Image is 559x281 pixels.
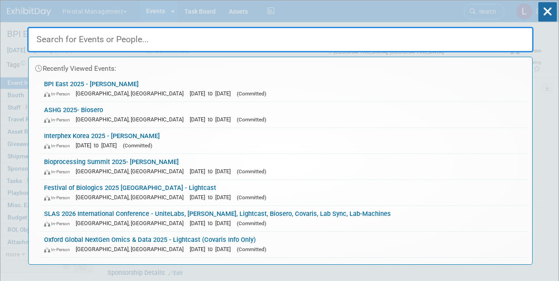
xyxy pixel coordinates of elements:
span: [DATE] to [DATE] [76,142,121,149]
span: In-Person [44,247,74,252]
span: (Committed) [237,91,266,97]
span: In-Person [44,143,74,149]
span: [GEOGRAPHIC_DATA], [GEOGRAPHIC_DATA] [76,90,188,97]
div: Recently Viewed Events: [33,57,528,76]
a: ASHG 2025- Biosero In-Person [GEOGRAPHIC_DATA], [GEOGRAPHIC_DATA] [DATE] to [DATE] (Committed) [40,102,528,128]
span: (Committed) [237,246,266,252]
a: Festival of Biologics 2025 [GEOGRAPHIC_DATA] - Lightcast In-Person [GEOGRAPHIC_DATA], [GEOGRAPHIC... [40,180,528,205]
span: [GEOGRAPHIC_DATA], [GEOGRAPHIC_DATA] [76,246,188,252]
span: (Committed) [237,194,266,201]
span: In-Person [44,169,74,175]
span: (Committed) [237,168,266,175]
span: (Committed) [237,220,266,226]
span: (Committed) [237,117,266,123]
span: In-Person [44,117,74,123]
span: [DATE] to [DATE] [190,90,235,97]
a: BPI East 2025 - [PERSON_NAME] In-Person [GEOGRAPHIC_DATA], [GEOGRAPHIC_DATA] [DATE] to [DATE] (Co... [40,76,528,102]
span: [DATE] to [DATE] [190,220,235,226]
span: [GEOGRAPHIC_DATA], [GEOGRAPHIC_DATA] [76,194,188,201]
span: In-Person [44,91,74,97]
a: Interphex Korea 2025 - [PERSON_NAME] In-Person [DATE] to [DATE] (Committed) [40,128,528,153]
a: Oxford Global NextGen Omics & Data 2025 - Lightcast (Covaris Info Only) In-Person [GEOGRAPHIC_DAT... [40,232,528,257]
a: Bioprocessing Summit 2025- [PERSON_NAME] In-Person [GEOGRAPHIC_DATA], [GEOGRAPHIC_DATA] [DATE] to... [40,154,528,179]
span: In-Person [44,195,74,201]
a: SLAS 2026 International Conference - UniteLabs, [PERSON_NAME], Lightcast, Biosero, Covaris, Lab S... [40,206,528,231]
span: [DATE] to [DATE] [190,116,235,123]
span: [DATE] to [DATE] [190,194,235,201]
span: [GEOGRAPHIC_DATA], [GEOGRAPHIC_DATA] [76,220,188,226]
input: Search for Events or People... [27,27,533,52]
span: [GEOGRAPHIC_DATA], [GEOGRAPHIC_DATA] [76,168,188,175]
span: In-Person [44,221,74,226]
span: (Committed) [123,142,152,149]
span: [GEOGRAPHIC_DATA], [GEOGRAPHIC_DATA] [76,116,188,123]
span: [DATE] to [DATE] [190,246,235,252]
span: [DATE] to [DATE] [190,168,235,175]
